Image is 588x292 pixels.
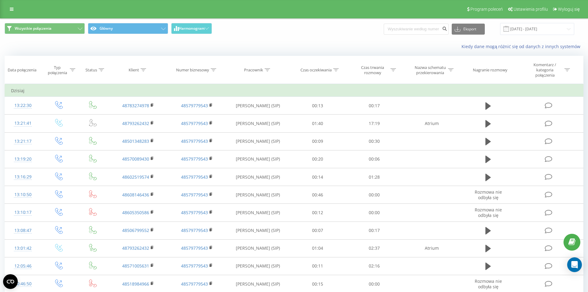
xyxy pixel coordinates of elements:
[300,67,332,73] div: Czas oczekiwania
[122,103,149,108] a: 48783274978
[122,210,149,215] a: 48605350586
[402,115,461,132] td: Atrium
[244,67,263,73] div: Pracownik
[226,132,289,150] td: [PERSON_NAME] (SIP)
[475,189,502,200] span: Rozmowa nie odbyła się
[226,239,289,257] td: [PERSON_NAME] (SIP)
[289,132,346,150] td: 00:09
[181,103,208,108] a: 48579779543
[181,156,208,162] a: 48579779543
[346,222,402,239] td: 00:17
[346,115,402,132] td: 17:19
[5,23,85,34] button: Wszystkie połączenia
[179,26,205,31] span: Harmonogram
[289,239,346,257] td: 01:04
[384,24,449,35] input: Wyszukiwanie według numeru
[289,97,346,115] td: 00:13
[181,281,208,287] a: 48579779543
[122,192,149,198] a: 48608146436
[346,132,402,150] td: 00:30
[226,150,289,168] td: [PERSON_NAME] (SIP)
[567,257,582,272] div: Open Intercom Messenger
[226,186,289,204] td: [PERSON_NAME] (SIP)
[414,65,447,75] div: Nazwa schematu przekierowania
[346,186,402,204] td: 00:00
[3,274,18,289] button: Open CMP widget
[181,192,208,198] a: 48579779543
[346,204,402,222] td: 00:00
[46,65,68,75] div: Typ połączenia
[226,168,289,186] td: [PERSON_NAME] (SIP)
[289,115,346,132] td: 01:40
[181,245,208,251] a: 48579779543
[289,257,346,275] td: 00:11
[11,135,35,147] div: 13:21:17
[15,26,51,31] span: Wszystkie połączenia
[11,171,35,183] div: 13:16:29
[346,150,402,168] td: 00:06
[122,174,149,180] a: 48602519574
[181,227,208,233] a: 48579779543
[122,245,149,251] a: 48793262432
[462,44,583,49] a: Kiedy dane mogą różnić się od danych z innych systemów
[122,281,149,287] a: 48518984966
[122,138,149,144] a: 48501348283
[346,168,402,186] td: 01:28
[289,186,346,204] td: 00:46
[514,7,548,12] span: Ustawienia profilu
[226,115,289,132] td: [PERSON_NAME] (SIP)
[11,242,35,254] div: 13:01:42
[11,207,35,218] div: 13:10:17
[475,278,502,290] span: Rozmowa nie odbyła się
[11,225,35,237] div: 13:08:47
[226,204,289,222] td: [PERSON_NAME] (SIP)
[122,227,149,233] a: 48506799552
[88,23,168,34] button: Główny
[289,168,346,186] td: 00:14
[5,85,583,97] td: Dzisiaj
[181,174,208,180] a: 48579779543
[226,222,289,239] td: [PERSON_NAME] (SIP)
[527,62,563,78] div: Komentarz / kategoria połączenia
[11,260,35,272] div: 12:05:46
[181,263,208,269] a: 48579779543
[452,24,485,35] button: Eksport
[11,278,35,290] div: 10:46:50
[11,117,35,129] div: 13:21:41
[181,210,208,215] a: 48579779543
[289,150,346,168] td: 00:20
[356,65,389,75] div: Czas trwania rozmowy
[475,207,502,218] span: Rozmowa nie odbyła się
[346,239,402,257] td: 02:37
[181,120,208,126] a: 48579779543
[122,120,149,126] a: 48793262432
[8,67,36,73] div: Data połączenia
[289,222,346,239] td: 00:07
[470,7,503,12] span: Program poleceń
[473,67,507,73] div: Nagranie rozmowy
[122,263,149,269] a: 48571005631
[226,257,289,275] td: [PERSON_NAME] (SIP)
[176,67,209,73] div: Numer biznesowy
[402,239,461,257] td: Atrium
[129,67,139,73] div: Klient
[346,257,402,275] td: 02:16
[171,23,212,34] button: Harmonogram
[122,156,149,162] a: 48570089430
[11,153,35,165] div: 13:19:20
[346,97,402,115] td: 00:17
[11,189,35,201] div: 13:10:50
[289,204,346,222] td: 00:12
[85,67,97,73] div: Status
[226,97,289,115] td: [PERSON_NAME] (SIP)
[558,7,580,12] span: Wyloguj się
[181,138,208,144] a: 48579779543
[11,100,35,112] div: 13:22:30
